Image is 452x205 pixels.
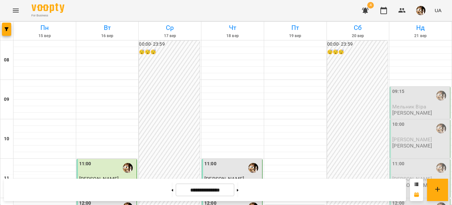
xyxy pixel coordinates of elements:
img: 0162ea527a5616b79ea1cf03ccdd73a5.jpg [416,6,425,15]
span: Мельник Віра [392,103,426,110]
h6: Вт [77,23,138,33]
h6: 20 вер [328,33,388,39]
img: Сергій ВЛАСОВИЧ [248,163,258,173]
h6: 09 [4,96,9,103]
h6: Нд [390,23,451,33]
h6: 16 вер [77,33,138,39]
h6: Сб [328,23,388,33]
span: 4 [367,2,374,9]
h6: Пт [265,23,326,33]
p: [PERSON_NAME] [392,143,432,148]
h6: 10 [4,135,9,143]
h6: 17 вер [140,33,200,39]
h6: 😴😴😴 [139,49,200,56]
h6: Чт [202,23,263,33]
label: 10:00 [392,121,404,128]
h6: Ср [140,23,200,33]
img: Сергій ВЛАСОВИЧ [436,124,446,133]
p: [PERSON_NAME] [392,110,432,116]
span: UA [435,7,441,14]
button: Menu [8,3,24,18]
img: Voopty Logo [32,3,64,13]
img: Сергій ВЛАСОВИЧ [436,91,446,101]
label: 11:00 [392,160,404,168]
h6: 18 вер [202,33,263,39]
label: 09:15 [392,88,404,95]
label: 11:00 [79,160,91,168]
h6: Пн [14,23,75,33]
span: [PERSON_NAME] [392,136,432,143]
img: Сергій ВЛАСОВИЧ [123,163,133,173]
h6: 19 вер [265,33,326,39]
h6: 😴😴😴 [327,49,388,56]
img: Сергій ВЛАСОВИЧ [436,163,446,173]
span: For Business [32,13,64,18]
label: 11:00 [204,160,216,168]
h6: 08 [4,57,9,64]
h6: 15 вер [14,33,75,39]
h6: 00:00 - 23:59 [139,41,200,48]
h6: 21 вер [390,33,451,39]
h6: 00:00 - 23:59 [327,41,388,48]
button: UA [432,4,444,16]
